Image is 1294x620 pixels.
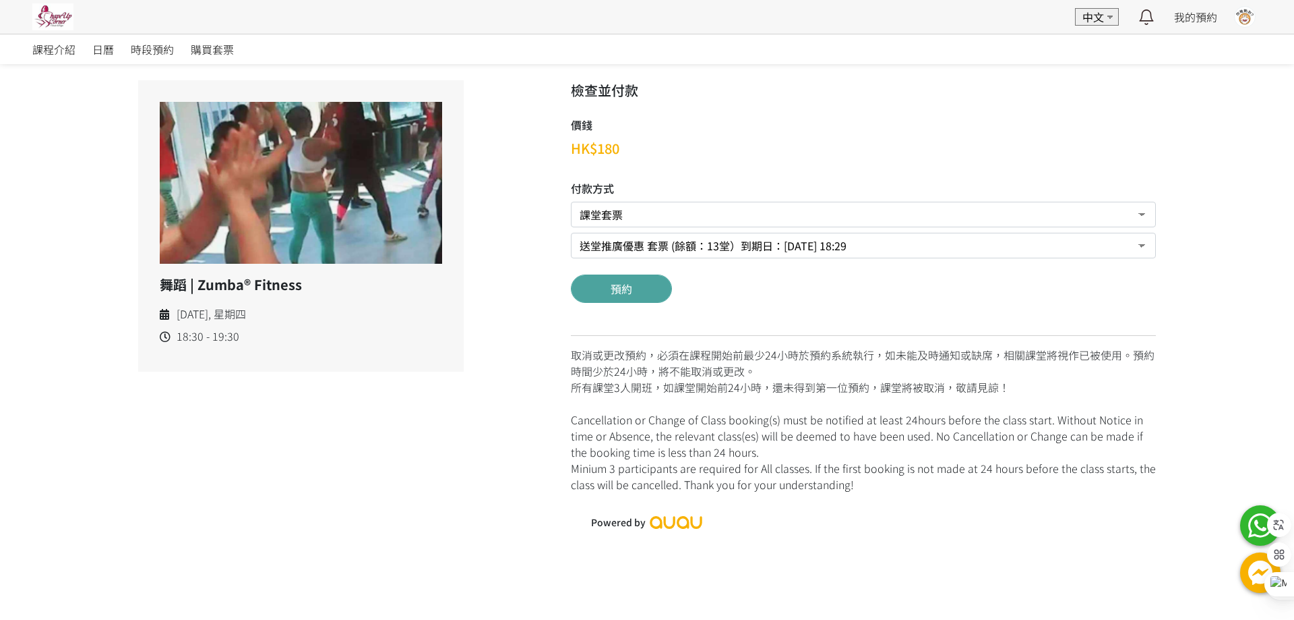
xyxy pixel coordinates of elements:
h5: 價錢 [571,117,619,133]
span: 購買套票 [191,41,234,57]
img: pwrjsa6bwyY3YIpa3AKFwK20yMmKifvYlaMXwTp1.jpg [32,3,73,30]
h5: 付款方式 [571,180,1156,196]
a: 我的預約 [1174,9,1217,25]
a: 時段預約 [131,34,174,64]
h5: 舞蹈 | Zumba® Fitness [160,275,442,295]
a: 購買套票 [191,34,234,64]
a: 日曆 [92,34,114,64]
span: 18:30 - 19:30 [177,328,239,345]
span: 時段預約 [131,41,174,57]
button: 預約 [571,275,672,303]
a: 課程介紹 [32,34,75,64]
h3: 檢查並付款 [571,80,1156,101]
span: [DATE], 星期四 [177,306,246,322]
span: HK$180 [571,138,619,158]
span: 日曆 [92,41,114,57]
span: 課程介紹 [32,41,75,57]
div: 取消或更改預約，必須在課程開始前最少24小時於預約系統執行，如未能及時通知或缺席，相關課堂將視作已被使用。預約時間少於24小時，將不能取消或更改。 所有課堂3人開班，如課堂開始前24小時，還未得... [571,335,1156,492]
